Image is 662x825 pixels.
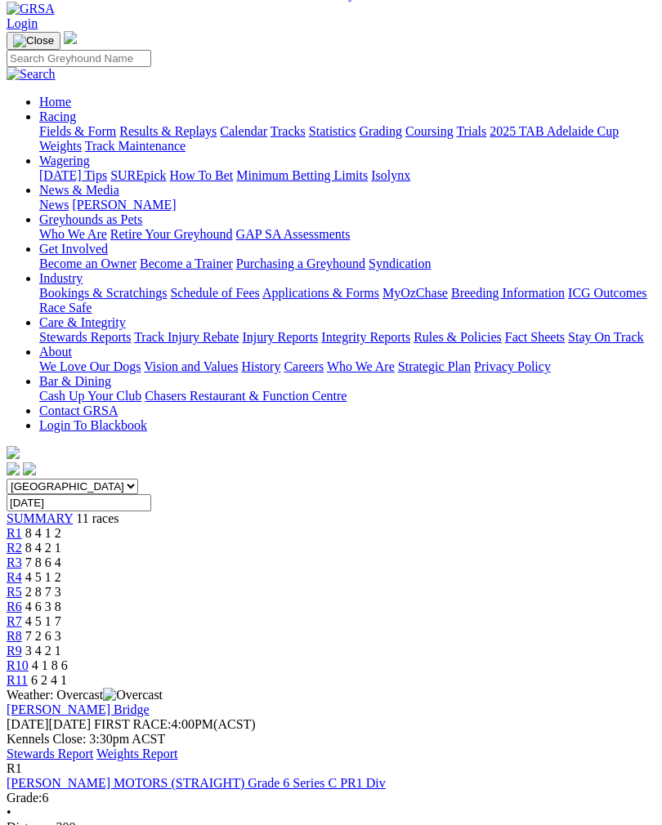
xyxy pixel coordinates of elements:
[398,359,471,373] a: Strategic Plan
[134,330,239,344] a: Track Injury Rebate
[39,95,71,109] a: Home
[7,555,22,569] a: R3
[7,776,386,790] a: [PERSON_NAME] MOTORS (STRAIGHT) Grade 6 Series C PR1 Div
[39,359,141,373] a: We Love Our Dogs
[96,747,178,760] a: Weights Report
[7,50,151,67] input: Search
[7,32,60,50] button: Toggle navigation
[7,629,22,643] a: R8
[64,31,77,44] img: logo-grsa-white.png
[414,330,502,344] a: Rules & Policies
[13,34,54,47] img: Close
[7,526,22,540] a: R1
[7,585,22,599] a: R5
[39,286,167,300] a: Bookings & Scratchings
[103,688,163,702] img: Overcast
[456,124,486,138] a: Trials
[7,541,22,555] a: R2
[7,717,91,731] span: [DATE]
[7,673,28,687] a: R11
[7,644,22,658] a: R9
[505,330,565,344] a: Fact Sheets
[144,359,238,373] a: Vision and Values
[39,242,108,256] a: Get Involved
[25,644,61,658] span: 3 4 2 1
[39,404,118,417] a: Contact GRSA
[39,227,655,242] div: Greyhounds as Pets
[382,286,448,300] a: MyOzChase
[140,256,233,270] a: Become a Trainer
[7,67,56,82] img: Search
[7,462,20,475] img: facebook.svg
[39,139,82,153] a: Weights
[7,494,151,511] input: Select date
[39,330,655,345] div: Care & Integrity
[25,526,61,540] span: 8 4 1 2
[39,212,142,226] a: Greyhounds as Pets
[568,286,646,300] a: ICG Outcomes
[451,286,565,300] a: Breeding Information
[39,389,655,404] div: Bar & Dining
[39,330,131,344] a: Stewards Reports
[76,511,119,525] span: 11 races
[7,600,22,613] a: R6
[39,124,116,138] a: Fields & Form
[25,570,61,584] span: 4 5 1 2
[7,805,11,819] span: •
[271,124,306,138] a: Tracks
[7,791,42,805] span: Grade:
[236,168,368,182] a: Minimum Betting Limits
[39,183,119,197] a: News & Media
[7,511,73,525] a: SUMMARY
[242,330,318,344] a: Injury Reports
[7,688,163,702] span: Weather: Overcast
[25,555,61,569] span: 7 8 6 4
[39,124,655,154] div: Racing
[110,168,166,182] a: SUREpick
[39,271,83,285] a: Industry
[32,658,68,672] span: 4 1 8 6
[490,124,619,138] a: 2025 TAB Adelaide Cup
[371,168,410,182] a: Isolynx
[119,124,217,138] a: Results & Replays
[7,614,22,628] a: R7
[39,256,136,270] a: Become an Owner
[110,227,233,241] a: Retire Your Greyhound
[39,154,90,167] a: Wagering
[474,359,551,373] a: Privacy Policy
[39,345,72,359] a: About
[25,541,61,555] span: 8 4 2 1
[7,446,20,459] img: logo-grsa-white.png
[7,570,22,584] a: R4
[39,389,141,403] a: Cash Up Your Club
[25,614,61,628] span: 4 5 1 7
[568,330,643,344] a: Stay On Track
[321,330,410,344] a: Integrity Reports
[236,256,365,270] a: Purchasing a Greyhound
[31,673,67,687] span: 6 2 4 1
[39,359,655,374] div: About
[369,256,431,270] a: Syndication
[405,124,454,138] a: Coursing
[262,286,379,300] a: Applications & Forms
[39,418,147,432] a: Login To Blackbook
[7,791,655,805] div: 6
[39,198,655,212] div: News & Media
[7,658,29,672] a: R10
[7,16,38,30] a: Login
[7,717,49,731] span: [DATE]
[39,315,126,329] a: Care & Integrity
[85,139,186,153] a: Track Maintenance
[94,717,256,731] span: 4:00PM(ACST)
[327,359,395,373] a: Who We Are
[39,374,111,388] a: Bar & Dining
